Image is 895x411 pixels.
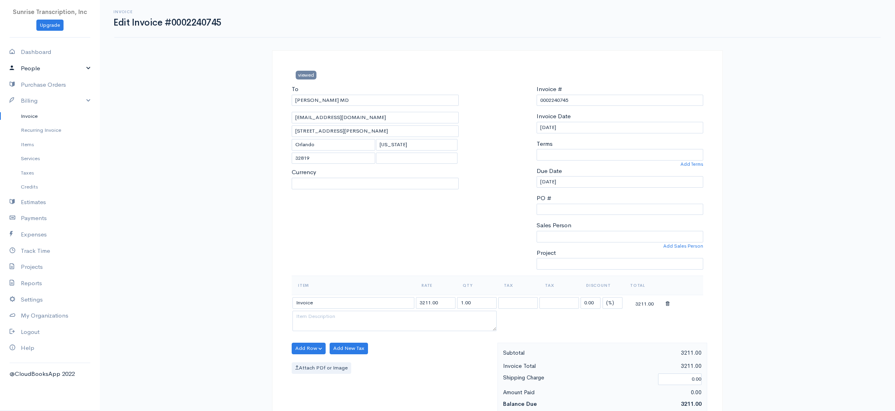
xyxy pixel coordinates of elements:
[10,369,90,379] div: @CloudBooksApp 2022
[537,194,551,203] label: PO #
[499,387,603,397] div: Amount Paid
[292,112,459,123] input: Email
[113,18,221,28] h1: Edit Invoice #0002240745
[537,167,562,176] label: Due Date
[292,95,459,106] input: Client Name
[539,276,580,295] th: Tax
[537,139,553,149] label: Terms
[296,71,316,79] span: viewed
[681,400,702,407] span: 3211.00
[330,343,368,354] button: Add New Tax
[292,125,459,137] input: Address
[603,348,706,358] div: 3211.00
[292,85,298,94] label: To
[603,387,706,397] div: 0.00
[36,20,64,31] a: Upgrade
[499,361,603,371] div: Invoice Total
[292,297,414,309] input: Item Name
[376,139,458,151] input: State
[537,221,571,230] label: Sales Person
[499,373,654,386] div: Shipping Charge
[292,139,375,151] input: City
[292,362,351,374] label: Attach PDf or Image
[292,343,326,354] button: Add Row
[292,276,415,295] th: Item
[292,153,375,164] input: Zip
[113,10,221,14] h6: Invoice
[624,276,665,295] th: Total
[537,176,704,188] input: dd-mm-yyyy
[13,8,87,16] span: Sunrise Transcription, Inc
[625,298,664,308] div: 3211.00
[537,248,556,258] label: Project
[580,276,624,295] th: Discount
[415,276,456,295] th: Rate
[503,400,537,407] strong: Balance Due
[537,85,562,94] label: Invoice #
[292,168,316,177] label: Currency
[603,361,706,371] div: 3211.00
[456,276,497,295] th: Qty
[680,161,703,168] a: Add Terms
[499,348,603,358] div: Subtotal
[537,122,704,133] input: dd-mm-yyyy
[663,242,703,250] a: Add Sales Person
[497,276,539,295] th: Tax
[537,112,571,121] label: Invoice Date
